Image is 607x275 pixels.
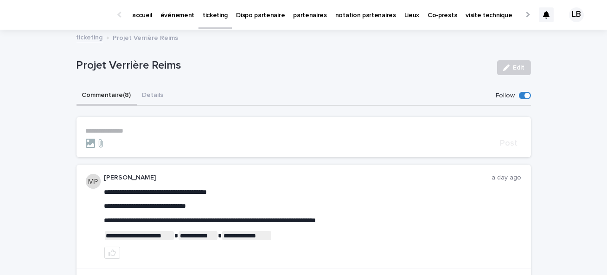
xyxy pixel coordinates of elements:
[500,139,518,147] span: Post
[513,64,525,71] span: Edit
[77,86,137,106] button: Commentaire (8)
[77,59,490,72] p: Projet Verrière Reims
[137,86,169,106] button: Details
[492,174,522,182] p: a day ago
[497,139,522,147] button: Post
[113,32,179,42] p: Projet Verrière Reims
[569,7,584,22] div: LB
[104,247,120,259] button: like this post
[77,32,103,42] a: ticketing
[19,6,109,24] img: Ls34BcGeRexTGTNfXpUC
[497,60,531,75] button: Edit
[104,174,492,182] p: [PERSON_NAME]
[496,92,515,100] p: Follow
